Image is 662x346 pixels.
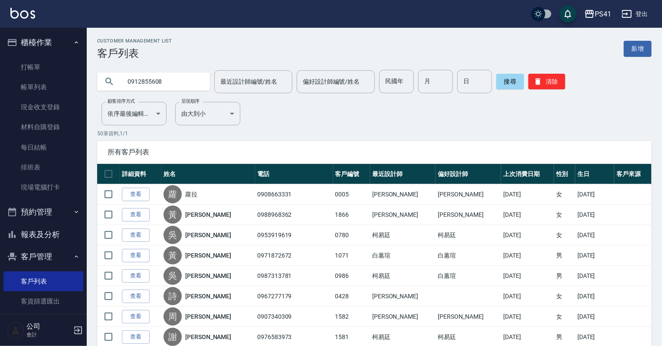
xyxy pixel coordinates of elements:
[26,322,71,331] h5: 公司
[122,290,150,303] a: 查看
[554,286,575,307] td: 女
[185,292,231,300] a: [PERSON_NAME]
[3,137,83,157] a: 每日結帳
[164,185,182,203] div: 蘿
[370,164,436,184] th: 最近設計師
[255,307,333,327] td: 0907340309
[436,225,501,245] td: 柯易廷
[575,266,614,286] td: [DATE]
[595,9,611,20] div: PS41
[3,57,83,77] a: 打帳單
[164,206,182,224] div: 黃
[120,164,161,184] th: 詳細資料
[10,8,35,19] img: Logo
[185,231,231,239] a: [PERSON_NAME]
[528,74,565,89] button: 清除
[122,330,150,344] a: 查看
[3,97,83,117] a: 現金收支登錄
[255,286,333,307] td: 0967277179
[501,307,554,327] td: [DATE]
[333,184,370,205] td: 0005
[501,164,554,184] th: 上次消費日期
[122,310,150,323] a: 查看
[333,307,370,327] td: 1582
[255,245,333,266] td: 0971872672
[554,307,575,327] td: 女
[575,184,614,205] td: [DATE]
[3,117,83,137] a: 材料自購登錄
[333,266,370,286] td: 0986
[122,249,150,262] a: 查看
[26,331,71,339] p: 會計
[3,31,83,54] button: 櫃檯作業
[164,246,182,264] div: 黃
[436,266,501,286] td: 白蕙瑄
[185,333,231,341] a: [PERSON_NAME]
[164,267,182,285] div: 吳
[501,266,554,286] td: [DATE]
[581,5,615,23] button: PS41
[370,266,436,286] td: 柯易廷
[575,225,614,245] td: [DATE]
[554,164,575,184] th: 性別
[121,70,203,93] input: 搜尋關鍵字
[370,245,436,266] td: 白蕙瑄
[255,184,333,205] td: 0908663331
[333,225,370,245] td: 0780
[575,245,614,266] td: [DATE]
[575,307,614,327] td: [DATE]
[3,77,83,97] a: 帳單列表
[554,184,575,205] td: 女
[102,102,167,125] div: 依序最後編輯時間
[618,6,652,22] button: 登出
[255,266,333,286] td: 0987313781
[436,307,501,327] td: [PERSON_NAME]
[333,286,370,307] td: 0428
[333,164,370,184] th: 客戶編號
[333,245,370,266] td: 1071
[370,286,436,307] td: [PERSON_NAME]
[175,102,240,125] div: 由大到小
[436,184,501,205] td: [PERSON_NAME]
[181,98,200,104] label: 呈現順序
[333,205,370,225] td: 1866
[496,74,524,89] button: 搜尋
[370,205,436,225] td: [PERSON_NAME]
[122,208,150,222] a: 查看
[370,307,436,327] td: [PERSON_NAME]
[554,266,575,286] td: 男
[614,164,652,184] th: 客戶來源
[108,98,135,104] label: 顧客排序方式
[7,322,24,339] img: Person
[3,245,83,268] button: 客戶管理
[164,287,182,305] div: 詩
[3,223,83,246] button: 報表及分析
[185,190,197,199] a: 蘿拉
[97,38,172,44] h2: Customer Management List
[501,286,554,307] td: [DATE]
[575,164,614,184] th: 生日
[501,184,554,205] td: [DATE]
[3,291,83,311] a: 客資篩選匯出
[255,205,333,225] td: 0988968362
[554,205,575,225] td: 女
[3,177,83,197] a: 現場電腦打卡
[164,226,182,244] div: 吳
[575,286,614,307] td: [DATE]
[3,311,83,331] a: 卡券管理
[575,205,614,225] td: [DATE]
[185,251,231,260] a: [PERSON_NAME]
[97,130,652,137] p: 50 筆資料, 1 / 1
[501,205,554,225] td: [DATE]
[122,228,150,242] a: 查看
[370,184,436,205] td: [PERSON_NAME]
[559,5,577,23] button: save
[436,164,501,184] th: 偏好設計師
[161,164,255,184] th: 姓名
[501,245,554,266] td: [DATE]
[97,47,172,59] h3: 客戶列表
[164,307,182,326] div: 周
[624,41,652,57] a: 新增
[436,205,501,225] td: [PERSON_NAME]
[122,188,150,201] a: 查看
